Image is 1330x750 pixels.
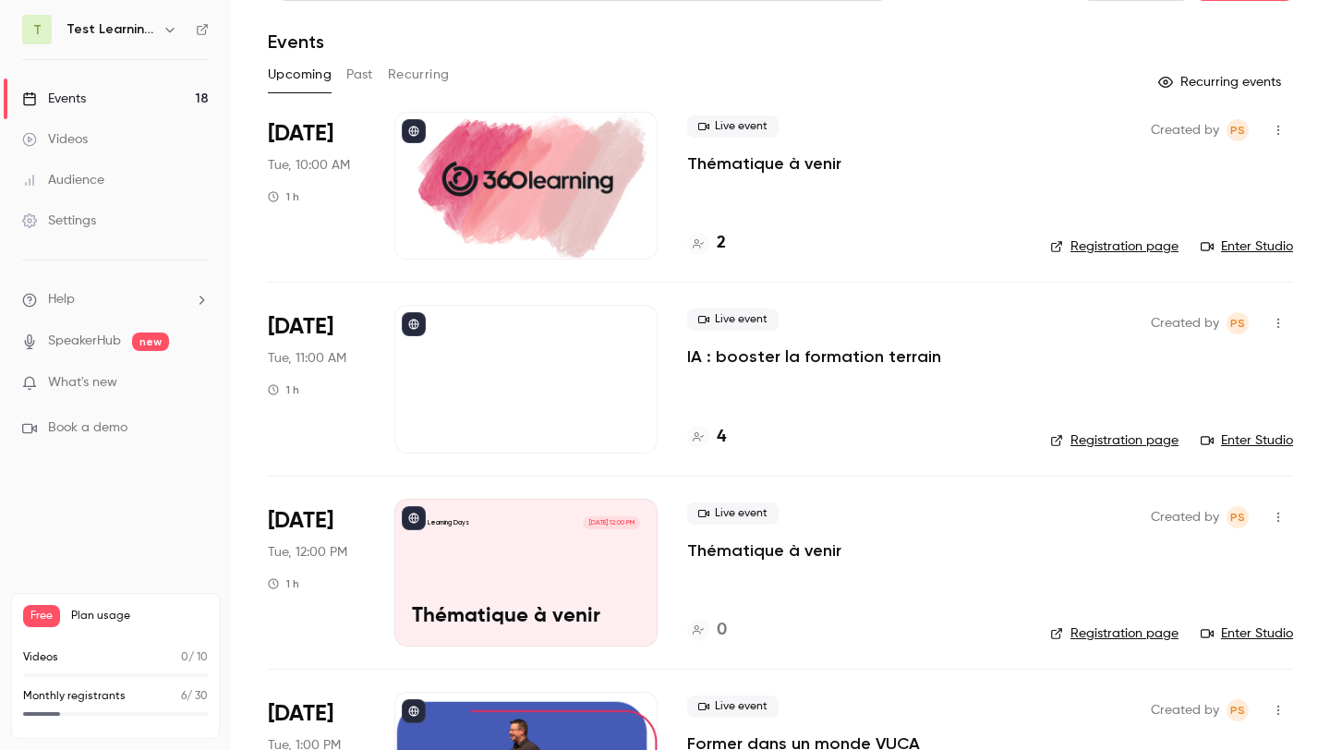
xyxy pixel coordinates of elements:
[22,130,88,149] div: Videos
[23,649,58,666] p: Videos
[23,688,126,705] p: Monthly registrants
[1230,699,1245,721] span: PS
[268,382,299,397] div: 1 h
[717,425,726,450] h4: 4
[1151,506,1219,528] span: Created by
[1227,506,1249,528] span: Prad Selvarajah
[1201,237,1293,256] a: Enter Studio
[1151,119,1219,141] span: Created by
[1050,431,1179,450] a: Registration page
[268,506,333,536] span: [DATE]
[1230,119,1245,141] span: PS
[687,539,841,562] a: Thématique à venir
[48,418,127,438] span: Book a demo
[22,171,104,189] div: Audience
[22,212,96,230] div: Settings
[1230,312,1245,334] span: PS
[268,543,347,562] span: Tue, 12:00 PM
[268,305,365,453] div: Oct 7 Tue, 11:00 AM (Europe/Paris)
[1230,506,1245,528] span: PS
[48,373,117,393] span: What's new
[1151,699,1219,721] span: Created by
[1227,312,1249,334] span: Prad Selvarajah
[48,332,121,351] a: SpeakerHub
[181,649,208,666] p: / 10
[268,699,333,729] span: [DATE]
[687,308,779,331] span: Live event
[1150,67,1293,97] button: Recurring events
[717,618,727,643] h4: 0
[268,189,299,204] div: 1 h
[388,60,450,90] button: Recurring
[394,499,658,647] a: Test Learning Days[DATE] 12:00 PMThématique à venir
[268,349,346,368] span: Tue, 11:00 AM
[268,312,333,342] span: [DATE]
[687,115,779,138] span: Live event
[268,112,365,260] div: Oct 7 Tue, 10:00 AM (Europe/Paris)
[132,333,169,351] span: new
[181,691,187,702] span: 6
[268,60,332,90] button: Upcoming
[1050,237,1179,256] a: Registration page
[1227,119,1249,141] span: Prad Selvarajah
[181,688,208,705] p: / 30
[22,290,209,309] li: help-dropdown-opener
[1050,624,1179,643] a: Registration page
[268,576,299,591] div: 1 h
[412,518,469,527] p: Test Learning Days
[268,30,324,53] h1: Events
[66,20,155,39] h6: Test Learning Days
[33,20,42,40] span: T
[268,119,333,149] span: [DATE]
[717,231,726,256] h4: 2
[687,618,727,643] a: 0
[71,609,208,623] span: Plan usage
[22,90,86,108] div: Events
[687,696,779,718] span: Live event
[1151,312,1219,334] span: Created by
[687,502,779,525] span: Live event
[346,60,373,90] button: Past
[687,425,726,450] a: 4
[268,499,365,647] div: Oct 7 Tue, 12:00 PM (Europe/Paris)
[1201,624,1293,643] a: Enter Studio
[48,290,75,309] span: Help
[1201,431,1293,450] a: Enter Studio
[583,516,639,529] span: [DATE] 12:00 PM
[687,345,941,368] a: IA : booster la formation terrain
[1227,699,1249,721] span: Prad Selvarajah
[23,605,60,627] span: Free
[687,231,726,256] a: 2
[412,605,640,629] p: Thématique à venir
[687,152,841,175] a: Thématique à venir
[268,156,350,175] span: Tue, 10:00 AM
[181,652,188,663] span: 0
